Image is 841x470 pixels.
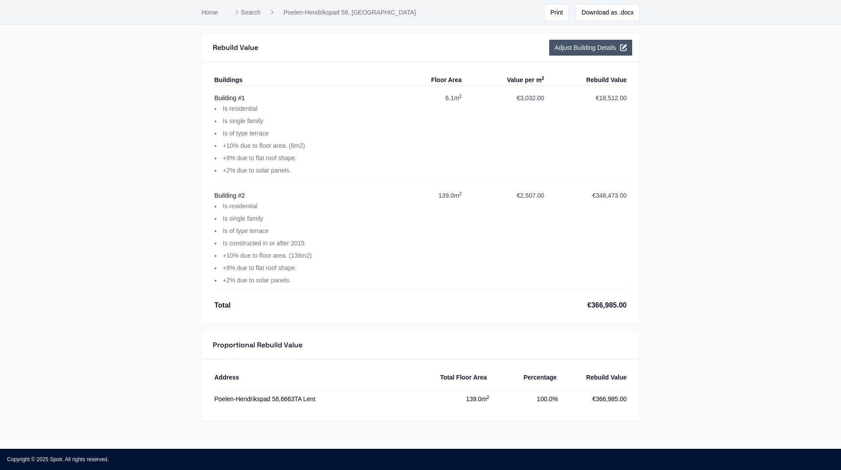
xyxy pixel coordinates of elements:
li: Is single family [215,116,356,126]
a: Search [232,8,260,17]
button: Print [544,4,569,21]
div: Rebuild Value [564,372,626,383]
h3: Proportional Rebuild Value [213,340,302,350]
li: Is constructed in or after 2015 [215,238,356,248]
div: 6.1 m [445,93,462,176]
sup: 2 [459,191,462,196]
li: Is of type terrace [215,226,356,236]
sup: 2 [459,94,462,99]
li: +2% due to solar panels. [215,275,356,286]
div: Value per m [462,75,544,85]
li: +9% due to flat roof shape. [215,153,356,163]
div: Floor Area [379,75,462,85]
li: Is residential [215,201,356,211]
div: Total [215,300,231,311]
div: 139.0 m [438,190,462,286]
button: Download as .docx [576,4,639,21]
div: Building # 2 [215,190,380,201]
a: Poelen-Hendrikspad 58, [GEOGRAPHIC_DATA] [283,8,416,17]
li: Is single family [215,213,356,224]
li: Is of type terrace [215,128,356,139]
div: €18,512.00 [596,93,626,176]
div: €366,985.00 [588,300,627,311]
button: Adjust Building Details [549,40,632,56]
div: 100.0% [489,394,558,404]
sup: 2 [486,395,489,400]
div: Percentage [494,372,557,383]
li: +2% due to solar panels. [215,165,356,176]
div: €366,985.00 [558,394,627,404]
a: Home [202,9,218,16]
div: Total Floor Area [424,372,487,383]
div: Address [215,372,417,383]
li: +10% due to floor area. (6m2) [215,140,356,151]
li: +9% due to flat roof shape. [215,263,356,273]
div: €348,473.00 [592,190,627,286]
li: Is residential [215,103,356,114]
h3: Rebuild Value [213,42,258,53]
sup: 2 [542,75,544,81]
div: Rebuild Value [586,75,627,85]
div: Poelen-Hendrikspad 58 , 6663TA Lent [215,394,421,404]
div: €2,507.00 [517,190,544,286]
div: 139.0 m [421,394,490,404]
li: +10% due to floor area. (139m2) [215,250,356,261]
div: €3,032.00 [517,93,544,176]
div: Buildings [215,75,380,85]
div: Building # 1 [215,93,380,103]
